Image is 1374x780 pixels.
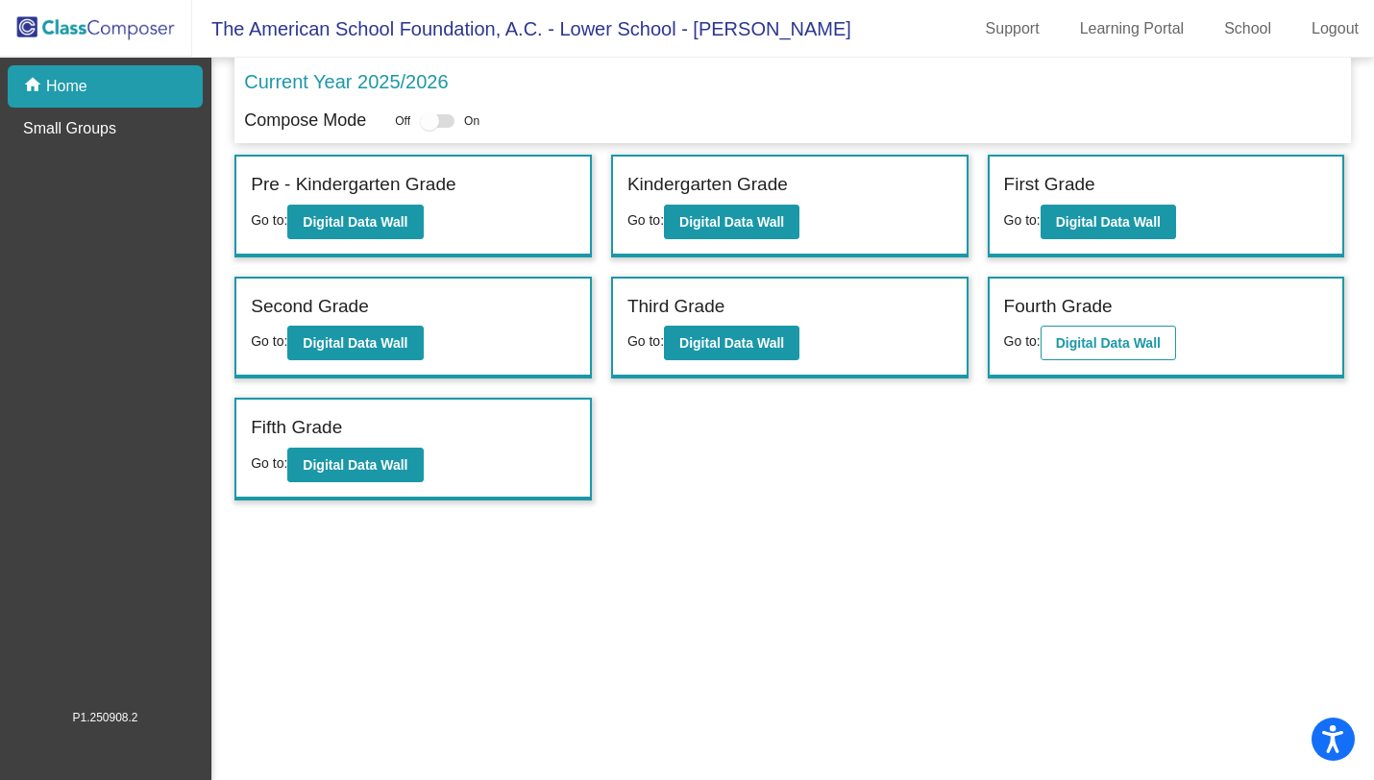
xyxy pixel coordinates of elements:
[395,112,410,130] span: Off
[664,326,799,360] button: Digital Data Wall
[679,335,784,351] b: Digital Data Wall
[23,117,116,140] p: Small Groups
[1056,335,1161,351] b: Digital Data Wall
[664,205,799,239] button: Digital Data Wall
[23,75,46,98] mat-icon: home
[1209,13,1287,44] a: School
[303,457,407,473] b: Digital Data Wall
[1296,13,1374,44] a: Logout
[627,171,788,199] label: Kindergarten Grade
[1004,212,1041,228] span: Go to:
[1004,293,1113,321] label: Fourth Grade
[244,67,448,96] p: Current Year 2025/2026
[251,171,455,199] label: Pre - Kindergarten Grade
[627,212,664,228] span: Go to:
[251,212,287,228] span: Go to:
[251,333,287,349] span: Go to:
[1041,205,1176,239] button: Digital Data Wall
[287,205,423,239] button: Digital Data Wall
[679,214,784,230] b: Digital Data Wall
[287,326,423,360] button: Digital Data Wall
[1004,171,1095,199] label: First Grade
[251,414,342,442] label: Fifth Grade
[464,112,479,130] span: On
[1041,326,1176,360] button: Digital Data Wall
[287,448,423,482] button: Digital Data Wall
[1065,13,1200,44] a: Learning Portal
[303,335,407,351] b: Digital Data Wall
[244,108,366,134] p: Compose Mode
[192,13,851,44] span: The American School Foundation, A.C. - Lower School - [PERSON_NAME]
[1004,333,1041,349] span: Go to:
[251,293,369,321] label: Second Grade
[970,13,1055,44] a: Support
[303,214,407,230] b: Digital Data Wall
[46,75,87,98] p: Home
[627,293,724,321] label: Third Grade
[251,455,287,471] span: Go to:
[627,333,664,349] span: Go to:
[1056,214,1161,230] b: Digital Data Wall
